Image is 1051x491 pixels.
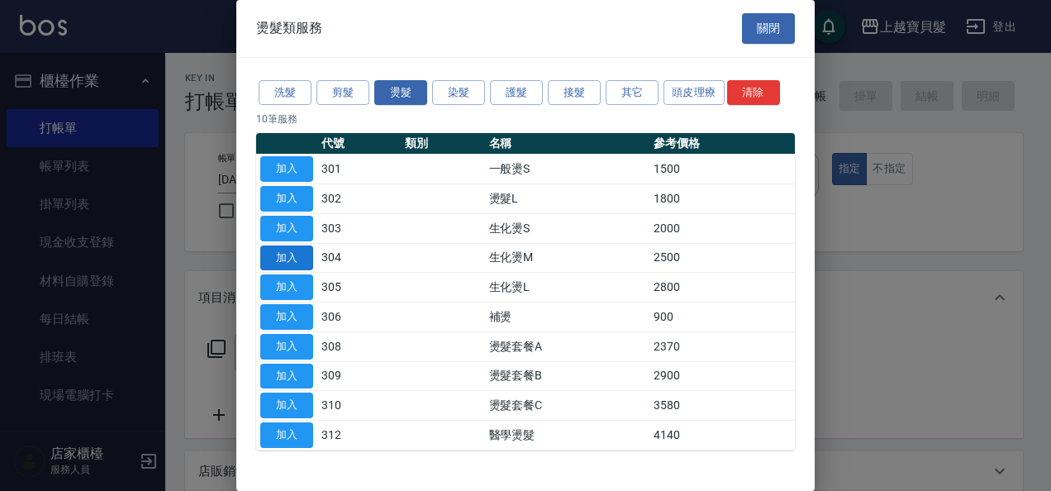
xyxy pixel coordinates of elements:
button: 加入 [260,304,313,330]
td: 2370 [649,331,795,361]
td: 2800 [649,273,795,303]
td: 2900 [649,361,795,391]
td: 2500 [649,243,795,273]
td: 900 [649,303,795,332]
td: 4140 [649,421,795,450]
button: 剪髮 [316,80,369,106]
button: 加入 [260,274,313,300]
th: 名稱 [485,133,650,155]
td: 310 [317,391,401,421]
td: 生化燙L [485,273,650,303]
button: 燙髮 [374,80,427,106]
td: 306 [317,303,401,332]
th: 參考價格 [649,133,795,155]
td: 醫學燙髮 [485,421,650,450]
td: 燙髮L [485,184,650,214]
span: 燙髮類服務 [256,20,322,36]
td: 1800 [649,184,795,214]
td: 燙髮套餐B [485,361,650,391]
td: 2000 [649,213,795,243]
td: 308 [317,331,401,361]
button: 其它 [606,80,659,106]
td: 303 [317,213,401,243]
td: 309 [317,361,401,391]
button: 加入 [260,156,313,182]
td: 302 [317,184,401,214]
button: 加入 [260,393,313,418]
button: 加入 [260,216,313,241]
td: 312 [317,421,401,450]
button: 加入 [260,422,313,448]
th: 代號 [317,133,401,155]
td: 生化燙S [485,213,650,243]
button: 加入 [260,364,313,389]
button: 加入 [260,245,313,271]
button: 護髮 [490,80,543,106]
button: 染髮 [432,80,485,106]
button: 頭皮理療 [663,80,725,106]
td: 燙髮套餐A [485,331,650,361]
button: 洗髮 [259,80,311,106]
button: 加入 [260,334,313,360]
th: 類別 [401,133,484,155]
button: 加入 [260,186,313,212]
button: 清除 [727,80,780,106]
p: 10 筆服務 [256,112,795,126]
td: 一般燙S [485,155,650,184]
td: 305 [317,273,401,303]
button: 接髮 [548,80,601,106]
button: 關閉 [742,13,795,44]
td: 3580 [649,391,795,421]
td: 304 [317,243,401,273]
td: 燙髮套餐C [485,391,650,421]
td: 生化燙M [485,243,650,273]
td: 301 [317,155,401,184]
td: 1500 [649,155,795,184]
td: 補燙 [485,303,650,332]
